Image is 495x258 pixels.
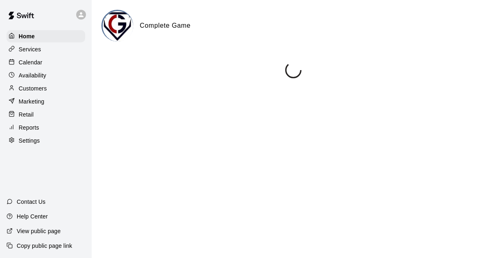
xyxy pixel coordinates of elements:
[17,198,46,206] p: Contact Us
[7,56,85,68] a: Calendar
[19,45,41,53] p: Services
[19,32,35,40] p: Home
[19,71,46,79] p: Availability
[19,123,39,132] p: Reports
[140,20,191,31] h6: Complete Game
[7,121,85,134] a: Reports
[19,84,47,93] p: Customers
[17,242,72,250] p: Copy public page link
[17,212,48,221] p: Help Center
[19,58,42,66] p: Calendar
[7,69,85,82] a: Availability
[7,43,85,55] a: Services
[7,30,85,42] a: Home
[103,11,133,42] img: Complete Game logo
[7,95,85,108] a: Marketing
[7,108,85,121] a: Retail
[7,135,85,147] a: Settings
[19,137,40,145] p: Settings
[17,227,61,235] p: View public page
[19,110,34,119] p: Retail
[7,82,85,95] a: Customers
[19,97,44,106] p: Marketing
